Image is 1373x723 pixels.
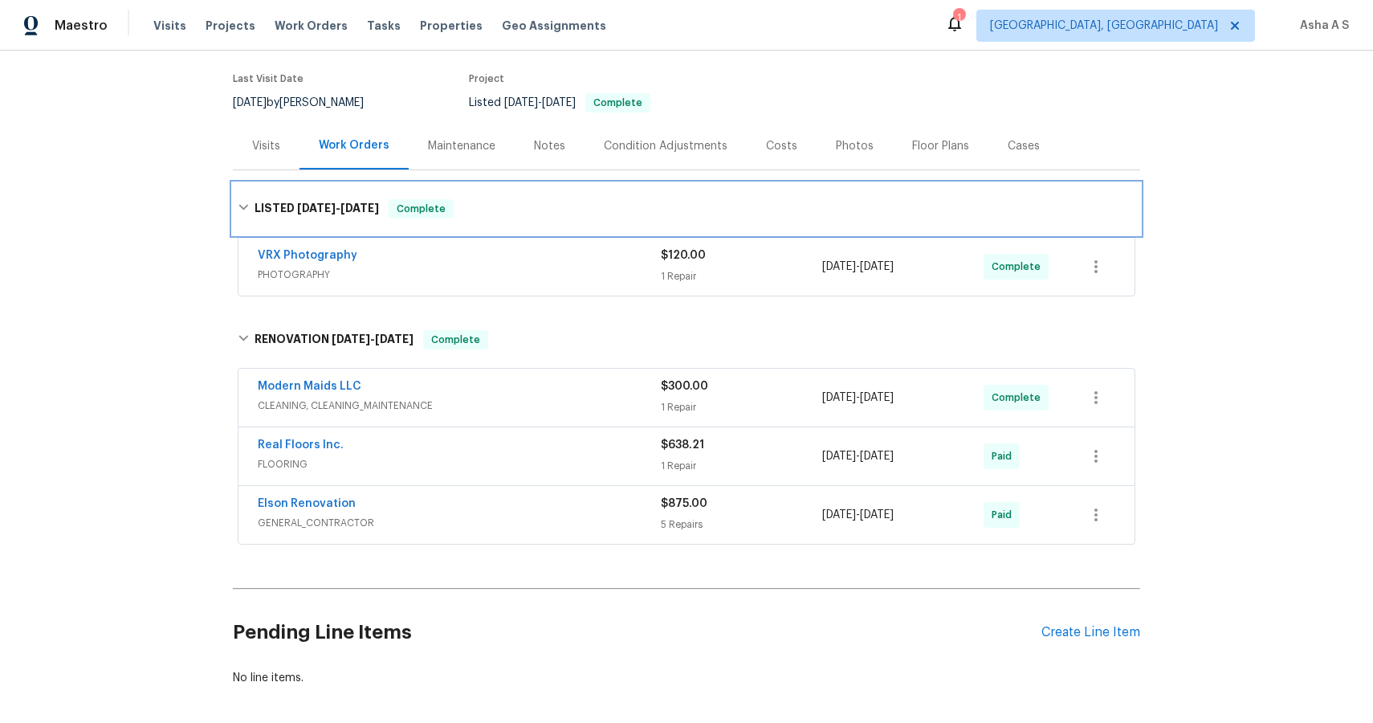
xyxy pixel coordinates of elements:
[990,18,1218,34] span: [GEOGRAPHIC_DATA], [GEOGRAPHIC_DATA]
[860,261,894,272] span: [DATE]
[375,333,414,345] span: [DATE]
[860,392,894,403] span: [DATE]
[822,261,856,272] span: [DATE]
[661,458,822,474] div: 1 Repair
[258,439,344,451] a: Real Floors Inc.
[992,259,1047,275] span: Complete
[1041,625,1140,640] div: Create Line Item
[604,138,727,154] div: Condition Adjustments
[420,18,483,34] span: Properties
[233,670,1140,686] div: No line items.
[661,498,707,509] span: $875.00
[912,138,969,154] div: Floor Plans
[258,498,356,509] a: Elson Renovation
[252,138,280,154] div: Visits
[258,515,661,531] span: GENERAL_CONTRACTOR
[258,381,361,392] a: Modern Maids LLC
[661,399,822,415] div: 1 Repair
[258,250,357,261] a: VRX Photography
[233,314,1140,366] div: RENOVATION [DATE]-[DATE]Complete
[822,507,894,523] span: -
[275,18,348,34] span: Work Orders
[822,509,856,521] span: [DATE]
[766,138,797,154] div: Costs
[661,268,822,284] div: 1 Repair
[587,98,649,108] span: Complete
[233,93,383,112] div: by [PERSON_NAME]
[255,199,379,219] h6: LISTED
[502,18,606,34] span: Geo Assignments
[661,439,704,451] span: $638.21
[206,18,255,34] span: Projects
[992,448,1018,464] span: Paid
[822,259,894,275] span: -
[255,330,414,349] h6: RENOVATION
[428,138,495,154] div: Maintenance
[1008,138,1040,154] div: Cases
[469,97,650,108] span: Listed
[661,250,706,261] span: $120.00
[992,390,1047,406] span: Complete
[661,381,708,392] span: $300.00
[860,451,894,462] span: [DATE]
[534,138,565,154] div: Notes
[233,183,1140,235] div: LISTED [DATE]-[DATE]Complete
[233,97,267,108] span: [DATE]
[367,20,401,31] span: Tasks
[258,398,661,414] span: CLEANING, CLEANING_MAINTENANCE
[425,332,487,348] span: Complete
[504,97,538,108] span: [DATE]
[332,333,414,345] span: -
[258,267,661,283] span: PHOTOGRAPHY
[153,18,186,34] span: Visits
[390,201,452,217] span: Complete
[504,97,576,108] span: -
[55,18,108,34] span: Maestro
[233,595,1041,670] h2: Pending Line Items
[340,202,379,214] span: [DATE]
[1294,18,1349,34] span: Asha A S
[258,456,661,472] span: FLOORING
[469,74,504,84] span: Project
[822,390,894,406] span: -
[233,74,304,84] span: Last Visit Date
[860,509,894,521] span: [DATE]
[822,448,894,464] span: -
[319,137,389,153] div: Work Orders
[332,333,370,345] span: [DATE]
[836,138,874,154] div: Photos
[542,97,576,108] span: [DATE]
[953,10,964,26] div: 1
[992,507,1018,523] span: Paid
[297,202,336,214] span: [DATE]
[822,392,856,403] span: [DATE]
[822,451,856,462] span: [DATE]
[661,517,822,533] div: 5 Repairs
[297,202,379,214] span: -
